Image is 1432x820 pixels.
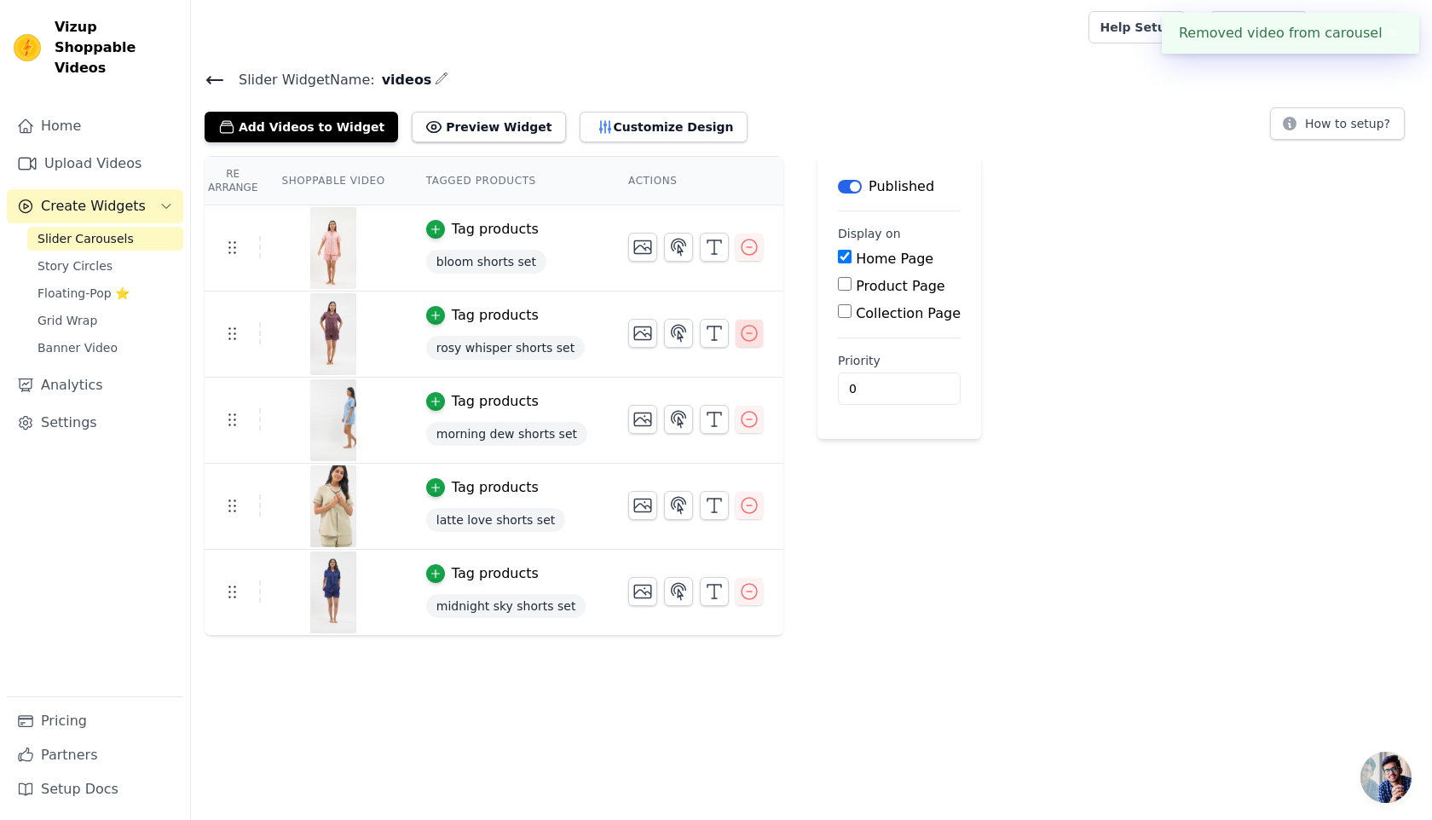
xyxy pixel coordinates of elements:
legend: Display on [838,225,901,242]
a: Banner Video [27,336,183,360]
button: Tag products [426,305,539,326]
button: Change Thumbnail [628,233,657,262]
a: Pricing [7,704,183,738]
span: rosy whisper shorts set [426,336,585,360]
th: Tagged Products [406,157,608,205]
label: Collection Page [856,305,961,321]
span: Floating-Pop ⭐ [38,285,130,302]
span: Slider Carousels [38,230,134,247]
button: Change Thumbnail [628,491,657,520]
button: Add Videos to Widget [205,112,398,142]
span: Story Circles [38,257,113,274]
a: Settings [7,406,183,440]
span: Banner Video [38,339,118,356]
div: Tag products [452,563,539,584]
span: midnight sky shorts set [426,594,586,618]
button: Tag products [426,219,539,240]
a: Help Setup [1088,11,1185,43]
div: Tag products [452,477,539,498]
button: How to setup? [1270,107,1405,140]
span: Vizup Shoppable Videos [55,17,176,78]
div: Tag products [452,391,539,412]
a: How to setup? [1270,119,1405,136]
a: Home [7,109,183,143]
p: Published [869,176,934,197]
button: Close [1383,23,1402,43]
img: vizup-images-596b.png [309,293,357,375]
span: videos [375,70,432,90]
span: bloom shorts set [426,250,546,274]
div: Removed video from carousel [1162,13,1419,54]
img: Vizup [14,34,41,61]
a: Slider Carousels [27,227,183,251]
label: Product Page [856,278,945,294]
button: Preview Widget [412,112,565,142]
img: vizup-images-df4e.png [309,379,357,461]
img: vizup-images-10bf.png [309,465,357,547]
span: Slider Widget Name: [225,70,375,90]
a: Upload Videos [7,147,183,181]
button: Tag products [426,391,539,412]
button: Tag products [426,563,539,584]
button: Change Thumbnail [628,405,657,434]
a: Grid Wrap [27,309,183,332]
label: Home Page [856,251,933,267]
a: Book Demo [1210,11,1308,43]
span: Grid Wrap [38,312,97,329]
th: Re Arrange [205,157,261,205]
a: Floating-Pop ⭐ [27,281,183,305]
button: Change Thumbnail [628,577,657,606]
a: Partners [7,738,183,772]
span: morning dew shorts set [426,422,587,446]
a: Story Circles [27,254,183,278]
div: Edit Name [435,68,448,91]
span: Create Widgets [41,196,146,217]
button: Change Thumbnail [628,319,657,348]
a: Analytics [7,368,183,402]
button: S Sestralife [1321,12,1418,43]
th: Actions [608,157,783,205]
button: Customize Design [580,112,748,142]
label: Priority [838,352,961,369]
span: latte love shorts set [426,508,565,532]
button: Create Widgets [7,189,183,223]
img: vizup-images-63db.png [309,551,357,633]
div: Open chat [1360,752,1412,803]
div: Tag products [452,219,539,240]
div: Tag products [452,305,539,326]
p: Sestralife [1348,12,1418,43]
button: Tag products [426,477,539,498]
a: Setup Docs [7,772,183,806]
img: vizup-images-cfce.png [309,207,357,289]
th: Shoppable Video [261,157,405,205]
